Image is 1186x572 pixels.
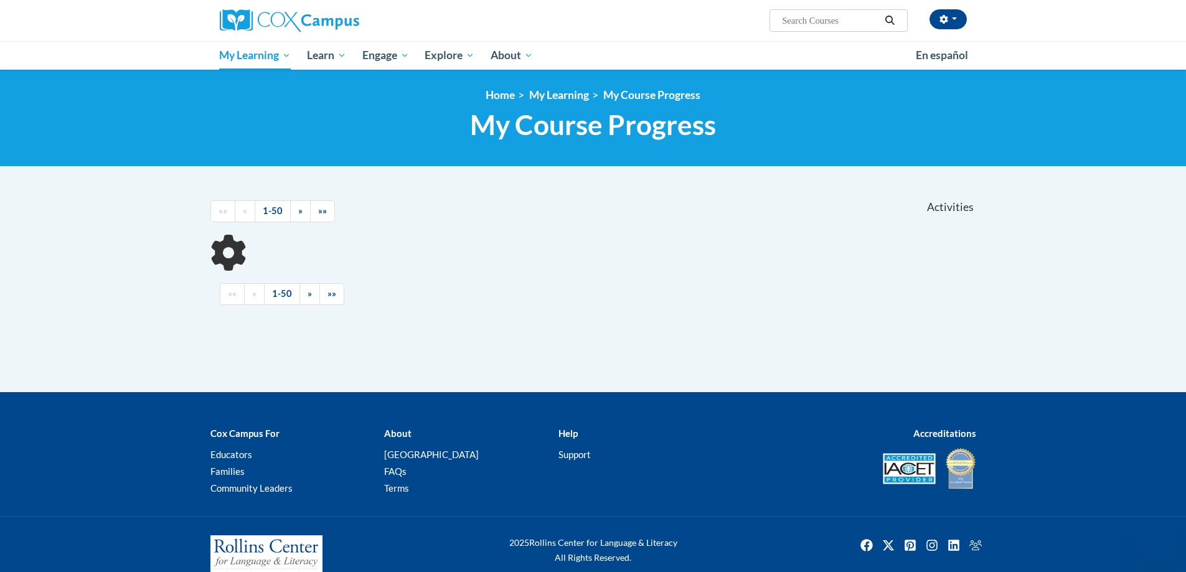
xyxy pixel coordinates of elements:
span: » [308,288,312,299]
span: «« [228,288,237,299]
a: Instagram [922,535,942,555]
img: Instagram icon [922,535,942,555]
span: Engage [362,48,409,63]
span: »» [318,205,327,216]
a: Begining [220,283,245,305]
span: « [252,288,256,299]
a: Explore [417,41,482,70]
img: IDA® Accredited [945,447,976,490]
span: «« [219,205,227,216]
button: Search [880,13,899,28]
a: Support [558,449,591,460]
span: About [491,48,533,63]
a: End [319,283,344,305]
a: My Learning [212,41,299,70]
span: »» [327,288,336,299]
a: Facebook [857,535,877,555]
span: En español [916,49,968,62]
img: Twitter icon [878,535,898,555]
a: [GEOGRAPHIC_DATA] [384,449,479,460]
a: Community Leaders [210,482,293,494]
img: Facebook group icon [966,535,986,555]
a: Home [486,88,515,101]
a: Next [290,200,311,222]
b: Accreditations [913,428,976,439]
a: En español [908,42,976,68]
div: Main menu [201,41,986,70]
img: LinkedIn icon [944,535,964,555]
b: About [384,428,412,439]
a: Twitter [878,535,898,555]
span: My Course Progress [470,108,716,141]
a: Engage [354,41,417,70]
a: FAQs [384,466,407,477]
img: Facebook icon [857,535,877,555]
b: Cox Campus For [210,428,280,439]
iframe: Button to launch messaging window [1136,522,1176,562]
a: My Learning [529,88,589,101]
a: My Course Progress [603,88,700,101]
a: Begining [210,200,235,222]
button: Account Settings [930,9,967,29]
a: Linkedin [944,535,964,555]
div: Rollins Center for Language & Literacy All Rights Reserved. [463,535,724,565]
a: Facebook Group [966,535,986,555]
span: Learn [307,48,346,63]
a: Next [299,283,320,305]
input: Search Courses [781,13,880,28]
a: Learn [299,41,354,70]
a: 1-50 [255,200,291,222]
a: About [482,41,541,70]
img: Cox Campus [220,9,359,32]
a: Previous [235,200,255,222]
a: Families [210,466,245,477]
b: Help [558,428,578,439]
a: 1-50 [264,283,300,305]
a: Previous [244,283,265,305]
a: Terms [384,482,409,494]
span: » [298,205,303,216]
img: Accredited IACET® Provider [883,453,936,484]
span: « [243,205,247,216]
span: Explore [425,48,474,63]
a: Cox Campus [220,9,456,32]
span: Activities [927,200,974,214]
span: My Learning [219,48,291,63]
a: End [310,200,335,222]
a: Pinterest [900,535,920,555]
img: Pinterest icon [900,535,920,555]
span: 2025 [509,537,529,548]
a: Educators [210,449,252,460]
